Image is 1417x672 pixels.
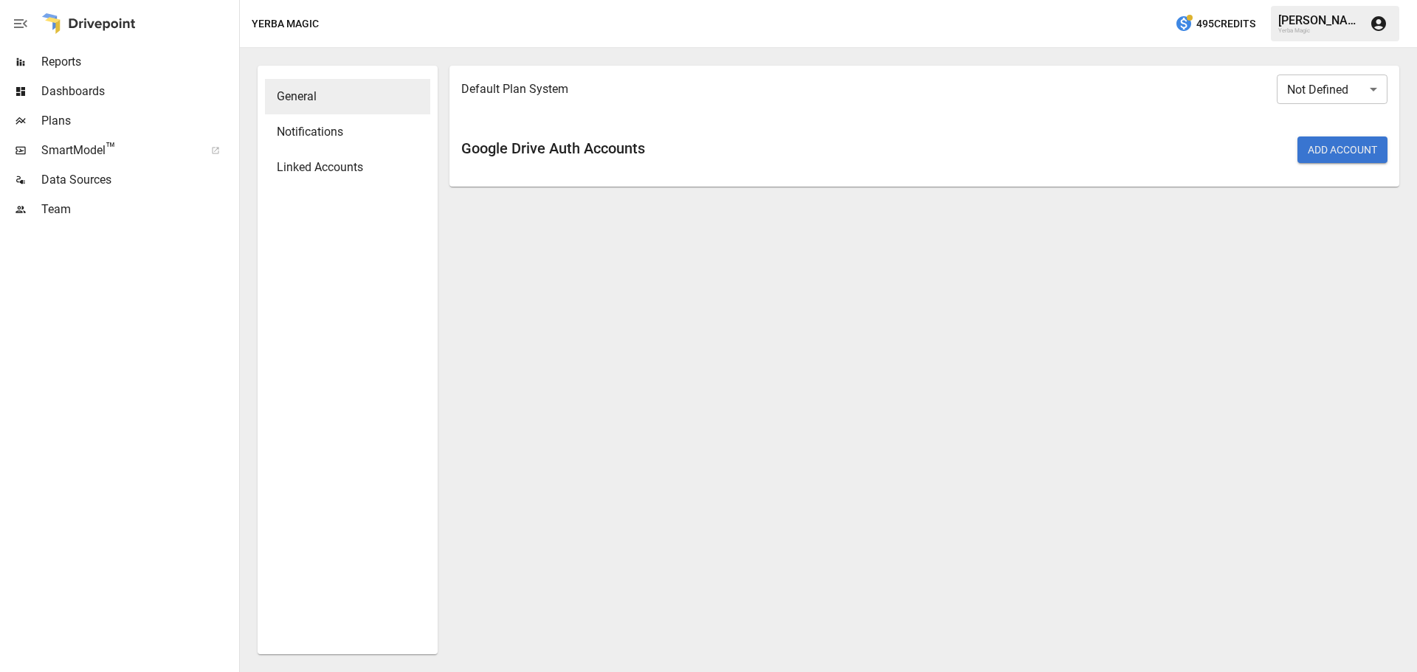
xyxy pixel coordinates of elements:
span: Dashboards [41,83,236,100]
span: Notifications [277,123,418,141]
span: General [277,88,418,105]
div: [PERSON_NAME] [1278,13,1361,27]
span: Reports [41,53,236,71]
span: Team [41,201,236,218]
span: Plans [41,112,236,130]
div: Notifications [265,114,430,150]
div: Linked Accounts [265,150,430,185]
span: ™ [106,139,116,158]
div: Yerba Magic [1278,27,1361,34]
span: Linked Accounts [277,159,418,176]
span: Data Sources [41,171,236,189]
span: SmartModel [41,142,195,159]
h6: Google Drive Auth Accounts [461,136,918,160]
div: General [265,79,430,114]
button: 495Credits [1169,10,1261,38]
button: Add Account [1297,136,1387,163]
div: Not Defined [1277,75,1387,104]
span: 495 Credits [1196,15,1255,33]
span: Default Plan System [461,80,1364,98]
